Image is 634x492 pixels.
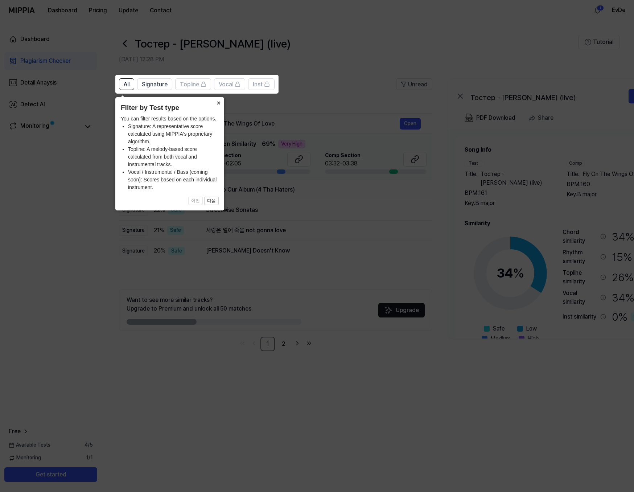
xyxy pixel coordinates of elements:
[119,78,134,90] button: All
[175,78,211,90] button: Topline
[137,78,172,90] button: Signature
[204,197,219,205] button: 다음
[128,123,219,145] li: Signature: A representative score calculated using MIPPIA's proprietary algorithm.
[253,80,263,89] span: Inst
[214,78,245,90] button: Vocal
[180,80,199,89] span: Topline
[121,103,219,113] header: Filter by Test type
[121,115,219,191] div: You can filter results based on the options.
[128,168,219,191] li: Vocal / Instrumental / Bass (coming soon): Scores based on each individual instrument.
[142,80,168,89] span: Signature
[124,80,129,89] span: All
[219,80,233,89] span: Vocal
[248,78,275,90] button: Inst
[213,97,224,107] button: Close
[128,145,219,168] li: Topline: A melody-based score calculated from both vocal and instrumental tracks.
